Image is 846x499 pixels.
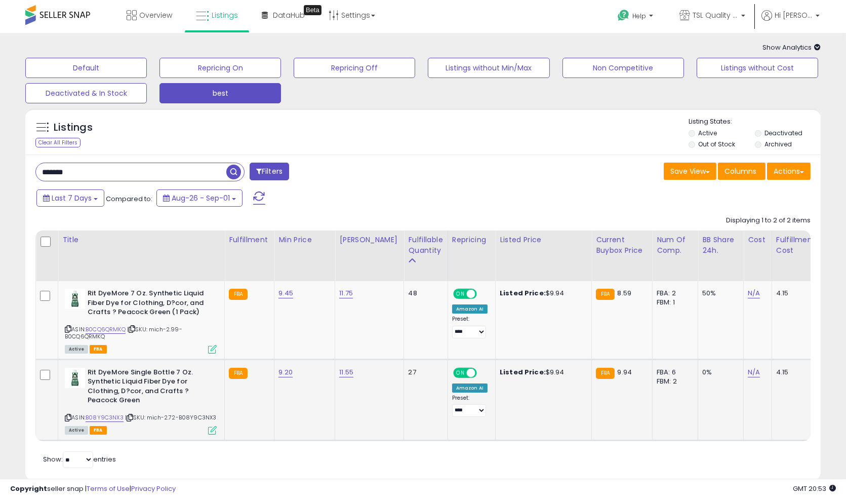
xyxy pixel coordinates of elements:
[36,189,104,207] button: Last 7 Days
[762,43,821,52] span: Show Analytics
[10,484,47,493] strong: Copyright
[90,426,107,435] span: FBA
[408,235,443,256] div: Fulfillable Quantity
[339,367,353,377] a: 11.55
[159,83,281,103] button: best
[698,140,735,148] label: Out of Stock
[408,289,439,298] div: 48
[776,289,812,298] div: 4.15
[657,368,690,377] div: FBA: 6
[764,140,792,148] label: Archived
[689,117,821,127] p: Listing States:
[88,289,211,320] b: Rit DyeMore 7 Oz. Synthetic Liquid Fiber Dye for Clothing, D?cor, and Crafts ? Peacock Green (1 P...
[500,289,584,298] div: $9.94
[339,288,353,298] a: 11.75
[610,2,663,33] a: Help
[25,83,147,103] button: Deactivated & In Stock
[702,289,736,298] div: 50%
[500,367,546,377] b: Listed Price:
[500,288,546,298] b: Listed Price:
[159,58,281,78] button: Repricing On
[212,10,238,20] span: Listings
[86,413,124,422] a: B08Y9C3NX3
[454,290,467,298] span: ON
[125,413,217,421] span: | SKU: mich-2.72-B08Y9C3NX3
[339,235,399,245] div: [PERSON_NAME]
[617,367,632,377] span: 9.94
[562,58,684,78] button: Non Competitive
[65,289,85,309] img: 41QAVzqLYpL._SL40_.jpg
[278,288,293,298] a: 9.45
[657,377,690,386] div: FBM: 2
[172,193,230,203] span: Aug-26 - Sep-01
[156,189,243,207] button: Aug-26 - Sep-01
[273,10,305,20] span: DataHub
[776,368,812,377] div: 4.15
[596,368,615,379] small: FBA
[65,325,182,340] span: | SKU: mich-2.99-B0CQ6QRMKQ
[65,345,88,354] span: All listings currently available for purchase on Amazon
[90,345,107,354] span: FBA
[657,235,694,256] div: Num of Comp.
[657,289,690,298] div: FBA: 2
[632,12,646,20] span: Help
[452,316,488,338] div: Preset:
[54,121,93,135] h5: Listings
[229,368,248,379] small: FBA
[452,395,488,417] div: Preset:
[294,58,415,78] button: Repricing Off
[764,129,802,137] label: Deactivated
[65,368,85,388] img: 41QAVzqLYpL._SL40_.jpg
[726,216,811,225] div: Displaying 1 to 2 of 2 items
[106,194,152,204] span: Compared to:
[62,235,220,245] div: Title
[86,325,126,334] a: B0CQ6QRMKQ
[748,367,760,377] a: N/A
[25,58,147,78] button: Default
[229,289,248,300] small: FBA
[793,484,836,493] span: 2025-09-9 20:53 GMT
[698,129,717,137] label: Active
[139,10,172,20] span: Overview
[452,235,491,245] div: Repricing
[617,288,631,298] span: 8.59
[596,235,648,256] div: Current Buybox Price
[454,368,467,377] span: ON
[761,10,820,33] a: Hi [PERSON_NAME]
[775,10,813,20] span: Hi [PERSON_NAME]
[693,10,738,20] span: TSL Quality Products
[52,193,92,203] span: Last 7 Days
[748,288,760,298] a: N/A
[43,454,116,464] span: Show: entries
[10,484,176,494] div: seller snap | |
[408,368,439,377] div: 27
[475,368,491,377] span: OFF
[65,289,217,353] div: ASIN:
[88,368,211,408] b: Rit DyeMore Single Bottle 7 Oz. Synthetic Liquid Fiber Dye for Clothing, D?cor, and Crafts ? Peac...
[475,290,491,298] span: OFF
[500,368,584,377] div: $9.94
[452,304,488,314] div: Amazon AI
[767,163,811,180] button: Actions
[452,383,488,393] div: Amazon AI
[664,163,716,180] button: Save View
[65,368,217,434] div: ASIN:
[278,367,293,377] a: 9.20
[697,58,818,78] button: Listings without Cost
[702,368,736,377] div: 0%
[617,9,630,22] i: Get Help
[304,5,321,15] div: Tooltip anchor
[657,298,690,307] div: FBM: 1
[776,235,815,256] div: Fulfillment Cost
[702,235,739,256] div: BB Share 24h.
[35,138,80,147] div: Clear All Filters
[278,235,331,245] div: Min Price
[87,484,130,493] a: Terms of Use
[718,163,766,180] button: Columns
[596,289,615,300] small: FBA
[131,484,176,493] a: Privacy Policy
[428,58,549,78] button: Listings without Min/Max
[748,235,768,245] div: Cost
[724,166,756,176] span: Columns
[65,426,88,435] span: All listings currently available for purchase on Amazon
